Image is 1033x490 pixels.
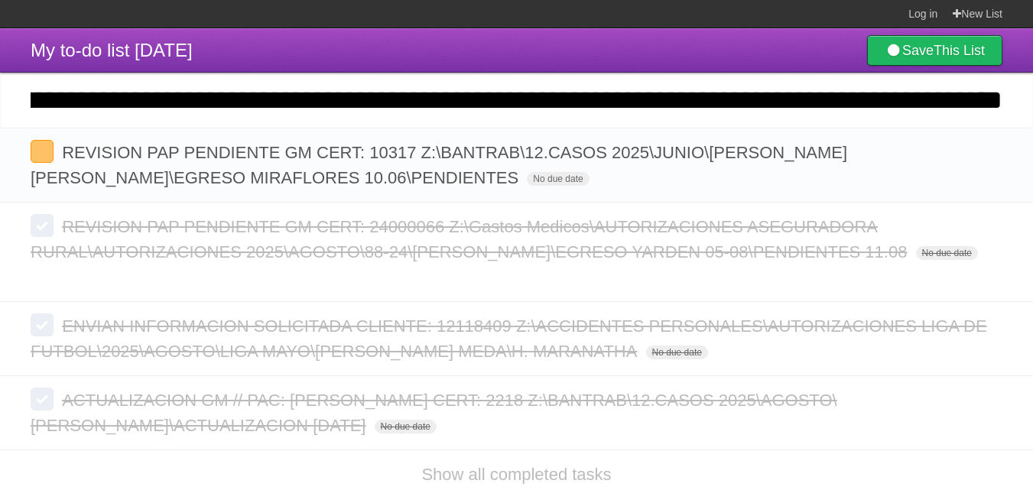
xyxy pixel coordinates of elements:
[375,420,437,433] span: No due date
[31,214,54,237] label: Done
[31,217,911,261] span: REVISION PAP PENDIENTE GM CERT: 24000066 Z:\Gastos Medicos\AUTORIZACIONES ASEGURADORA RURAL\AUTOR...
[527,172,589,186] span: No due date
[31,316,987,361] span: ENVIAN INFORMACION SOLICITADA CLIENTE: 12118409 Z:\ACCIDENTES PERSONALES\AUTORIZACIONES LIGA DE F...
[31,143,847,187] span: REVISION PAP PENDIENTE GM CERT: 10317 Z:\BANTRAB\12.CASOS 2025\JUNIO\[PERSON_NAME] [PERSON_NAME]\...
[867,35,1002,66] a: SaveThis List
[31,40,193,60] span: My to-do list [DATE]
[31,388,54,410] label: Done
[934,43,985,58] b: This List
[31,140,54,163] label: Done
[421,465,611,484] a: Show all completed tasks
[909,165,938,190] label: Star task
[31,313,54,336] label: Done
[31,391,837,435] span: ACTUALIZACION GM // PAC: [PERSON_NAME] CERT: 2218 Z:\BANTRAB\12.CASOS 2025\AGOSTO\[PERSON_NAME]\A...
[916,246,978,260] span: No due date
[646,346,708,359] span: No due date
